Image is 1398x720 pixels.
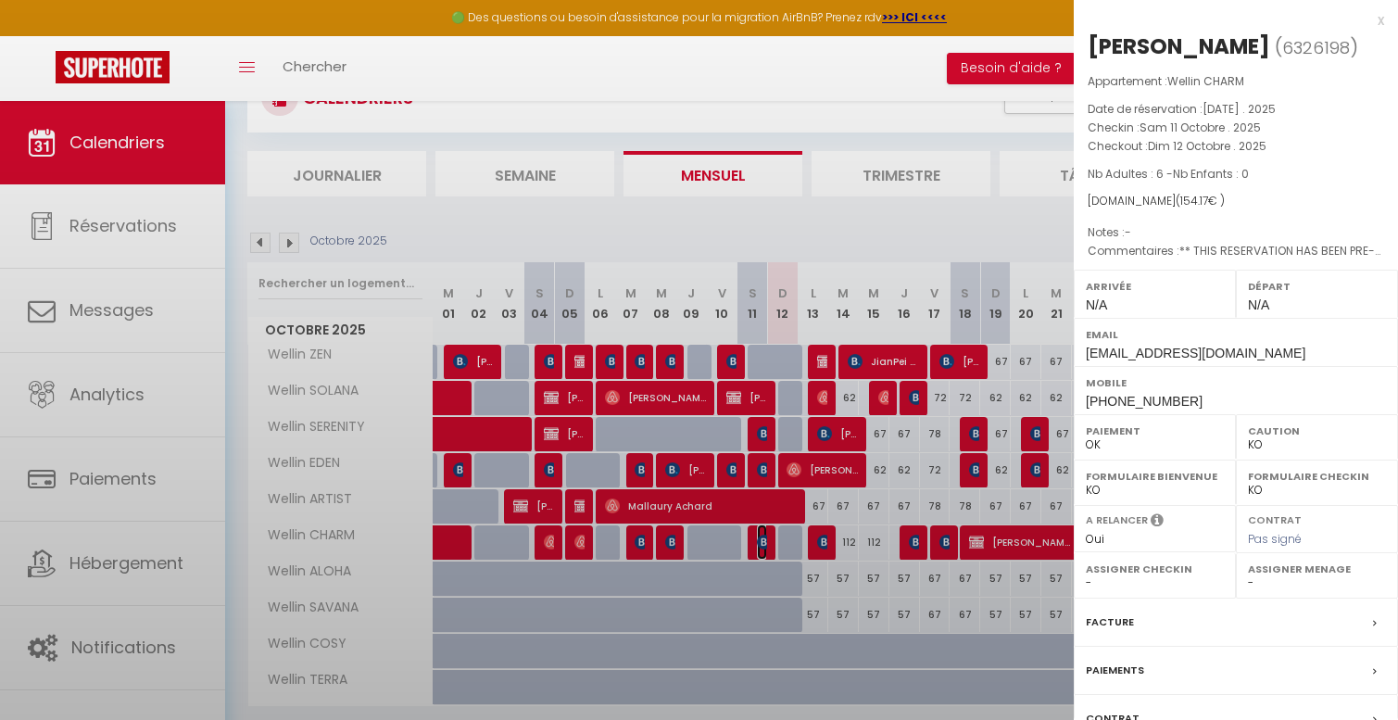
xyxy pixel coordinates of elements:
label: Départ [1248,277,1386,296]
label: Email [1086,325,1386,344]
span: ( € ) [1176,193,1225,208]
div: [DOMAIN_NAME] [1088,193,1384,210]
span: 6326198 [1282,36,1350,59]
span: Pas signé [1248,531,1302,547]
span: [PHONE_NUMBER] [1086,394,1203,409]
label: Formulaire Checkin [1248,467,1386,486]
label: Contrat [1248,512,1302,524]
span: Wellin CHARM [1167,73,1244,89]
span: [DATE] . 2025 [1203,101,1276,117]
label: Arrivée [1086,277,1224,296]
label: Mobile [1086,373,1386,392]
span: ( ) [1275,34,1358,60]
label: Formulaire Bienvenue [1086,467,1224,486]
label: Assigner Checkin [1086,560,1224,578]
span: Dim 12 Octobre . 2025 [1148,138,1266,154]
p: Checkin : [1088,119,1384,137]
p: Commentaires : [1088,242,1384,260]
p: Date de réservation : [1088,100,1384,119]
p: Notes : [1088,223,1384,242]
label: Assigner Menage [1248,560,1386,578]
span: - [1125,224,1131,240]
span: N/A [1248,297,1269,312]
span: N/A [1086,297,1107,312]
span: Nb Adultes : 6 - [1088,166,1249,182]
span: Nb Enfants : 0 [1173,166,1249,182]
div: x [1074,9,1384,32]
label: Caution [1248,422,1386,440]
i: Sélectionner OUI si vous souhaiter envoyer les séquences de messages post-checkout [1151,512,1164,533]
div: [PERSON_NAME] [1088,32,1270,61]
span: Sam 11 Octobre . 2025 [1140,120,1261,135]
span: [EMAIL_ADDRESS][DOMAIN_NAME] [1086,346,1305,360]
label: Paiement [1086,422,1224,440]
p: Checkout : [1088,137,1384,156]
label: Facture [1086,613,1134,632]
label: A relancer [1086,512,1148,528]
span: 154.17 [1180,193,1208,208]
label: Paiements [1086,661,1144,680]
p: Appartement : [1088,72,1384,91]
